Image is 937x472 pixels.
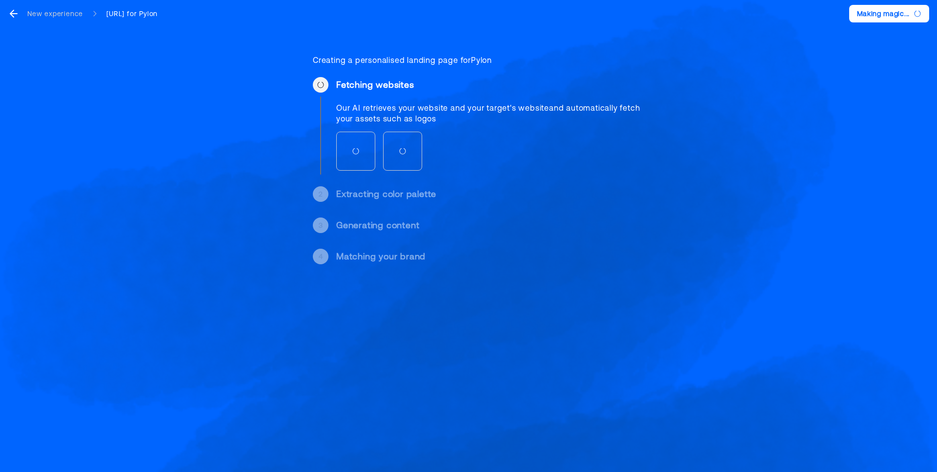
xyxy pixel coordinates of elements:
[313,55,652,65] div: Creating a personalised landing page for Pylon
[319,220,323,230] div: 3
[336,219,652,231] div: Generating content
[106,9,158,19] div: [URL] for Pylon
[849,5,930,22] button: Making magic...
[336,251,652,262] div: Matching your brand
[336,102,652,124] div: Our AI retrieves your website and your target's website and automatically fetch your assets such ...
[27,9,83,19] div: New experience
[8,8,20,20] svg: go back
[319,189,323,199] div: 2
[336,79,652,91] div: Fetching websites
[336,188,652,200] div: Extracting color palette
[319,252,323,261] div: 4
